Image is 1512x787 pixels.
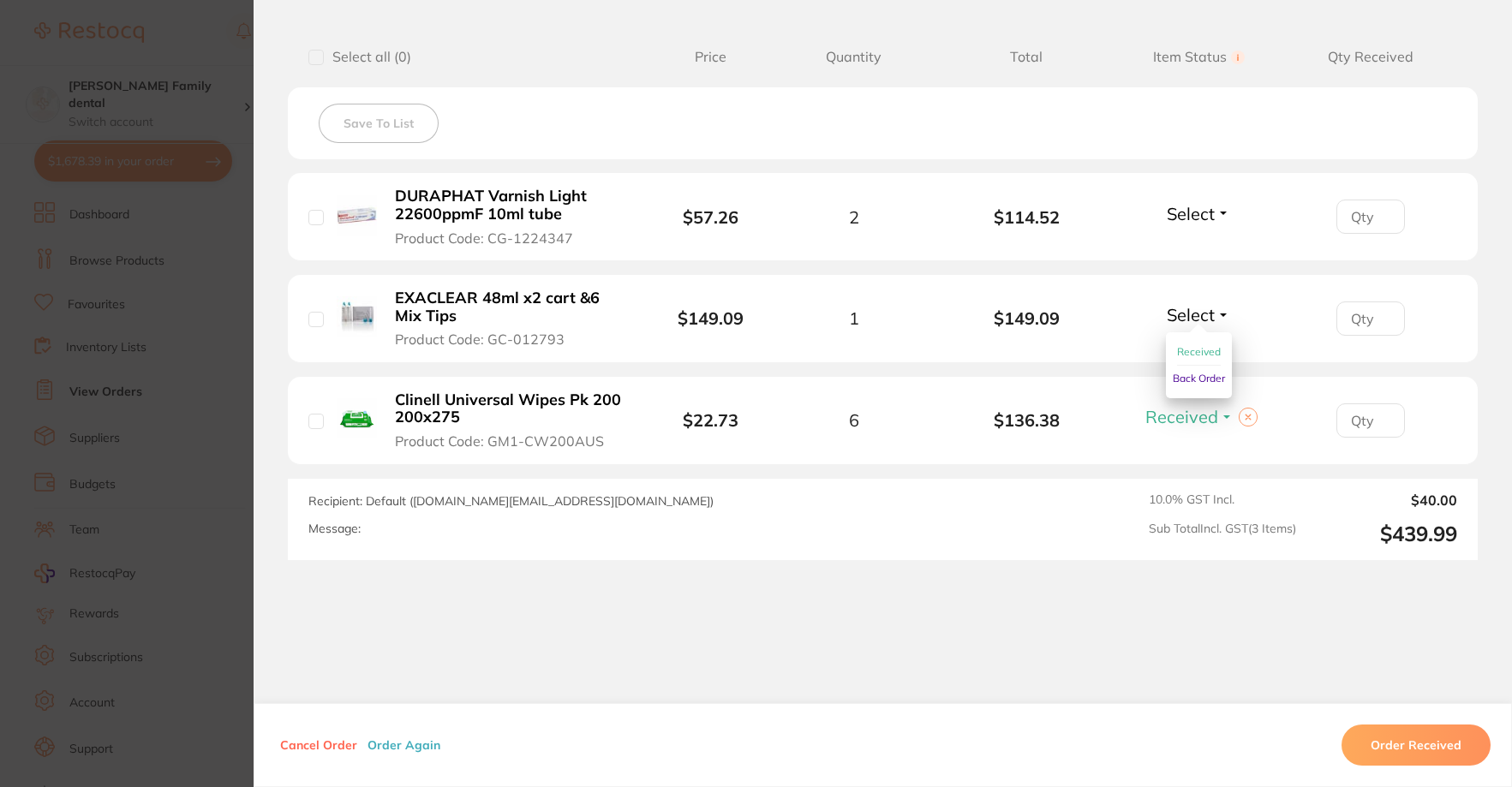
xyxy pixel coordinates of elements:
b: EXACLEAR 48ml x2 cart &6 Mix Tips [395,289,622,325]
button: Clinell Universal Wipes Pk 200 200x275 Product Code: GM1-CW200AUS [390,391,627,450]
button: Clear selection [1239,408,1258,426]
b: $22.73 [683,409,738,431]
b: DURAPHAT Varnish Light 22600ppmF 10ml tube [395,188,622,223]
b: $136.38 [941,410,1113,430]
span: Total [941,49,1113,65]
span: Sub Total Incl. GST ( 3 Items) [1149,522,1296,546]
span: Product Code: GM1-CW200AUS [395,433,604,449]
button: Order Received [1342,724,1491,766]
span: 1 [849,308,859,328]
button: Select [1162,203,1235,224]
label: Message: [308,522,361,536]
b: $57.26 [683,206,738,228]
b: Clinell Universal Wipes Pk 200 200x275 [395,391,622,426]
button: Save To List [319,104,439,143]
b: $149.09 [941,308,1113,328]
span: Select [1167,304,1215,325]
img: DURAPHAT Varnish Light 22600ppmF 10ml tube [337,195,377,236]
button: Cancel Order [275,737,362,753]
span: Qty Received [1285,49,1457,65]
button: Order Again [362,737,445,753]
output: $40.00 [1310,492,1457,508]
input: Qty [1336,200,1405,234]
span: Product Code: GC-012793 [395,331,565,347]
button: DURAPHAT Varnish Light 22600ppmF 10ml tube Product Code: CG-1224347 [390,187,627,247]
input: Qty [1336,403,1405,438]
span: Item Status [1113,49,1285,65]
img: Clinell Universal Wipes Pk 200 200x275 [337,398,377,438]
img: EXACLEAR 48ml x2 cart &6 Mix Tips [337,296,377,337]
span: Select [1167,203,1215,224]
button: Back Order [1173,366,1225,391]
span: Product Code: CG-1224347 [395,230,573,246]
span: Back Order [1173,372,1225,385]
button: Select [1162,304,1235,325]
button: Received [1140,406,1239,427]
button: EXACLEAR 48ml x2 cart &6 Mix Tips Product Code: GC-012793 [390,289,627,349]
span: Price [653,49,768,65]
button: Received [1177,339,1221,366]
b: $114.52 [941,207,1113,227]
input: Qty [1336,301,1405,336]
span: Received [1145,406,1218,427]
span: 10.0 % GST Incl. [1149,492,1296,508]
span: Select all ( 0 ) [324,49,411,65]
output: $439.99 [1310,522,1457,546]
b: $149.09 [678,307,744,329]
span: Received [1177,345,1221,358]
span: 6 [849,410,859,430]
span: Recipient: Default ( [DOMAIN_NAME][EMAIL_ADDRESS][DOMAIN_NAME] ) [308,493,714,509]
span: 2 [849,207,859,227]
span: Quantity [768,49,940,65]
